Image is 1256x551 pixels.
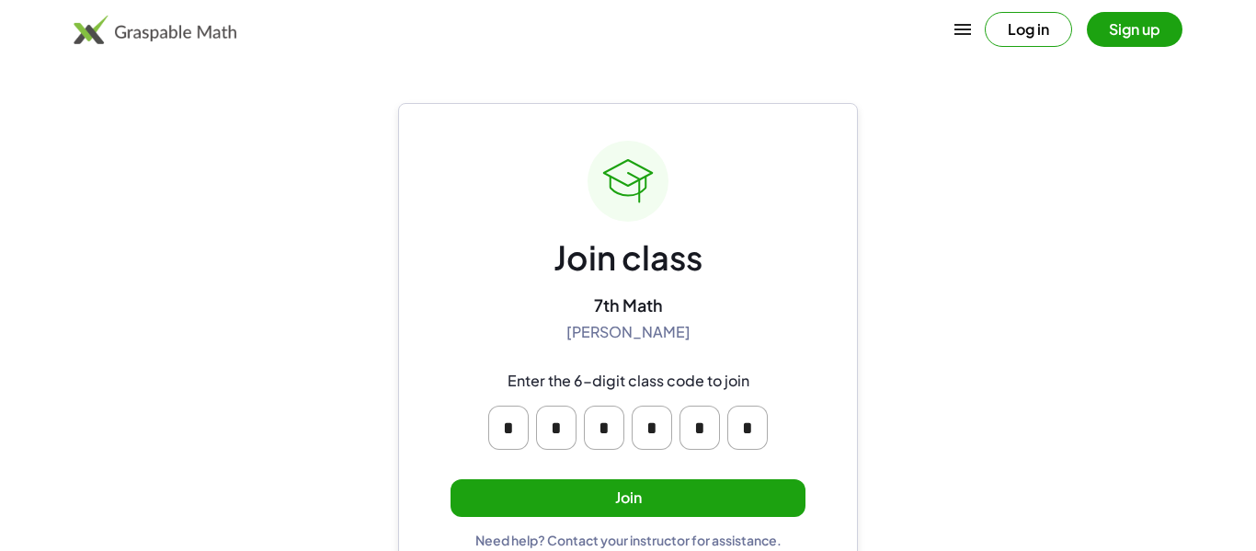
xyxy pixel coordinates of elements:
div: Join class [554,236,702,280]
div: 7th Math [594,294,663,316]
div: Enter the 6-digit class code to join [508,372,749,391]
input: Please enter OTP character 3 [584,406,624,450]
button: Log in [985,12,1072,47]
input: Please enter OTP character 5 [679,406,720,450]
button: Sign up [1087,12,1182,47]
button: Join [451,479,805,517]
input: Please enter OTP character 4 [632,406,672,450]
input: Please enter OTP character 2 [536,406,577,450]
div: Need help? Contact your instructor for assistance. [475,532,782,548]
div: [PERSON_NAME] [566,323,691,342]
input: Please enter OTP character 6 [727,406,768,450]
input: Please enter OTP character 1 [488,406,529,450]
